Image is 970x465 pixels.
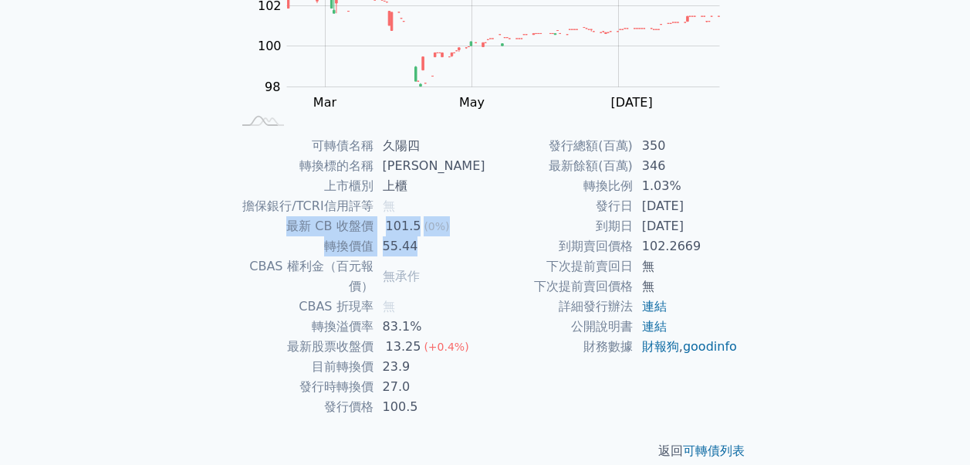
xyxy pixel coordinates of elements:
td: 下次提前賣回日 [485,256,633,277]
td: 55.44 [373,236,485,256]
td: 最新餘額(百萬) [485,156,633,176]
div: 聊天小工具 [893,391,970,465]
td: 最新股票收盤價 [232,337,373,357]
span: 無承作 [383,269,420,283]
td: 轉換比例 [485,176,633,196]
td: 詳細發行辦法 [485,297,633,317]
span: (0%) [424,220,449,232]
a: 可轉債列表 [683,443,745,458]
td: 到期日 [485,216,633,236]
span: 無 [383,199,395,213]
td: , [633,337,738,357]
td: 公開說明書 [485,317,633,337]
td: 無 [633,256,738,277]
td: 發行日 [485,196,633,216]
td: 83.1% [373,317,485,337]
td: [DATE] [633,216,738,236]
td: CBAS 權利金（百元報價） [232,256,373,297]
td: 轉換標的名稱 [232,156,373,176]
td: 轉換溢價率 [232,317,373,337]
td: 發行價格 [232,397,373,417]
td: 發行時轉換價 [232,377,373,397]
td: 上市櫃別 [232,176,373,196]
td: 上櫃 [373,176,485,196]
td: 最新 CB 收盤價 [232,216,373,236]
td: 下次提前賣回價格 [485,277,633,297]
td: [PERSON_NAME] [373,156,485,176]
span: (+0.4%) [424,341,468,353]
a: 財報狗 [642,339,679,354]
tspan: May [459,95,485,110]
span: 無 [383,299,395,314]
td: [DATE] [633,196,738,216]
tspan: 100 [258,39,282,53]
td: 100.5 [373,397,485,417]
td: 23.9 [373,357,485,377]
p: 返回 [214,442,757,460]
tspan: Mar [313,95,337,110]
div: 13.25 [383,337,424,357]
div: 101.5 [383,216,424,236]
a: 連結 [642,299,667,314]
td: 1.03% [633,176,738,196]
td: 轉換價值 [232,236,373,256]
td: 350 [633,136,738,156]
td: 目前轉換價 [232,357,373,377]
td: 可轉債名稱 [232,136,373,156]
tspan: 98 [265,80,280,94]
td: 346 [633,156,738,176]
td: 發行總額(百萬) [485,136,633,156]
td: 102.2669 [633,236,738,256]
td: 27.0 [373,377,485,397]
td: 久陽四 [373,136,485,156]
a: goodinfo [683,339,737,354]
td: 無 [633,277,738,297]
td: CBAS 折現率 [232,297,373,317]
iframe: Chat Widget [893,391,970,465]
td: 擔保銀行/TCRI信用評等 [232,196,373,216]
a: 連結 [642,319,667,334]
td: 到期賣回價格 [485,236,633,256]
td: 財務數據 [485,337,633,357]
tspan: [DATE] [611,95,653,110]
